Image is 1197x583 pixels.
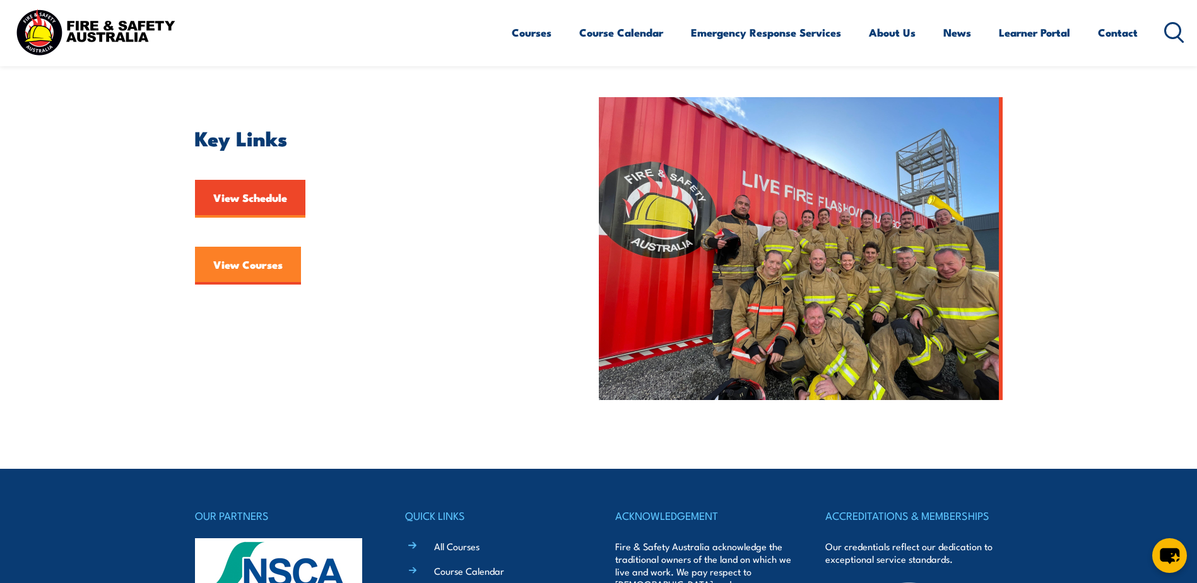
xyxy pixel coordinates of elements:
a: News [943,16,971,49]
a: View Schedule [195,180,305,218]
a: Courses [512,16,551,49]
h4: QUICK LINKS [405,507,582,524]
a: Course Calendar [579,16,663,49]
a: All Courses [434,539,480,553]
button: chat-button [1152,538,1187,573]
a: Course Calendar [434,564,504,577]
a: Learner Portal [999,16,1070,49]
img: FSA People – Team photo aug 2023 [599,97,1003,400]
a: Contact [1098,16,1138,49]
p: Our credentials reflect our dedication to exceptional service standards. [825,540,1002,565]
h4: ACCREDITATIONS & MEMBERSHIPS [825,507,1002,524]
a: View Courses [195,247,301,285]
a: Emergency Response Services [691,16,841,49]
h2: Key Links [195,129,541,146]
h4: ACKNOWLEDGEMENT [615,507,792,524]
h4: OUR PARTNERS [195,507,372,524]
a: About Us [869,16,916,49]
